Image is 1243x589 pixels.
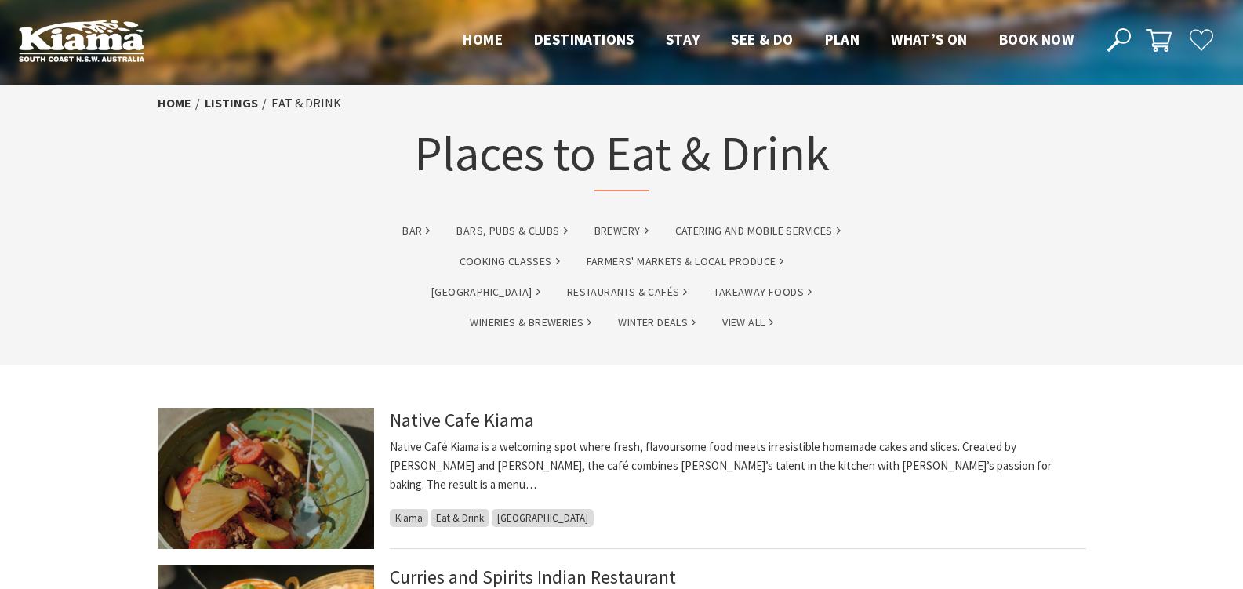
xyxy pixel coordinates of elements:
[158,95,191,111] a: Home
[722,314,772,332] a: View All
[470,314,591,332] a: Wineries & Breweries
[431,509,489,527] span: Eat & Drink
[714,283,812,301] a: Takeaway Foods
[456,222,567,240] a: Bars, Pubs & Clubs
[414,122,830,191] h1: Places to Eat & Drink
[402,222,430,240] a: bar
[594,222,649,240] a: brewery
[666,30,700,49] span: Stay
[492,509,594,527] span: [GEOGRAPHIC_DATA]
[731,30,793,49] span: See & Do
[19,19,144,62] img: Kiama Logo
[463,30,503,49] span: Home
[825,30,860,49] span: Plan
[205,95,258,111] a: listings
[999,30,1074,49] span: Book now
[390,509,428,527] span: Kiama
[460,253,560,271] a: Cooking Classes
[271,93,341,114] li: Eat & Drink
[447,27,1089,53] nav: Main Menu
[534,30,634,49] span: Destinations
[390,408,534,432] a: Native Cafe Kiama
[618,314,696,332] a: Winter Deals
[567,283,688,301] a: Restaurants & Cafés
[390,565,676,589] a: Curries and Spirits Indian Restaurant
[587,253,784,271] a: Farmers' Markets & Local Produce
[431,283,540,301] a: [GEOGRAPHIC_DATA]
[390,438,1086,494] p: Native Café Kiama is a welcoming spot where fresh, flavoursome food meets irresistible homemade c...
[891,30,968,49] span: What’s On
[675,222,841,240] a: Catering and Mobile Services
